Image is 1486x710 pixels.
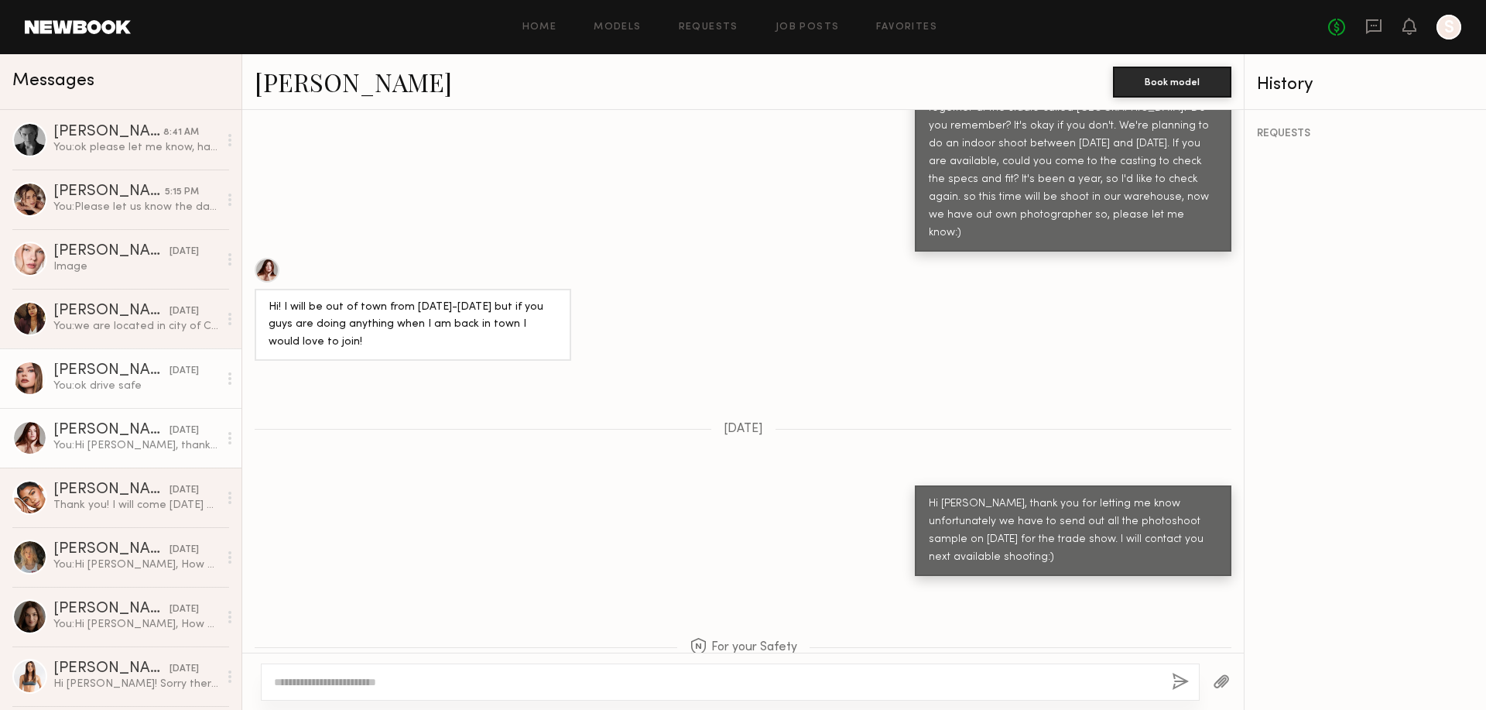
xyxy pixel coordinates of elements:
div: 8:41 AM [163,125,199,140]
div: You: Please let us know the date and time you can visit our office and we will confirm the time. ... [53,200,218,214]
div: [PERSON_NAME] [53,542,169,557]
div: [DATE] [169,543,199,557]
span: For your Safety [690,638,797,657]
a: Home [522,22,557,33]
div: Hi [PERSON_NAME], thank you for letting me know unfortunately we have to send out all the photosh... [929,496,1217,567]
div: [PERSON_NAME] [53,304,169,319]
div: [DATE] [169,245,199,259]
div: [PERSON_NAME] [53,125,163,140]
div: [DATE] [169,483,199,498]
div: Hi [PERSON_NAME]! This is [PERSON_NAME] from Enjean. We worked together in [DATE]. We did a photo... [929,64,1217,242]
div: [PERSON_NAME] [53,423,169,438]
div: Image [53,259,218,274]
div: [PERSON_NAME] [53,244,169,259]
div: History [1257,76,1474,94]
a: Book model [1113,74,1231,87]
div: [PERSON_NAME] [53,363,169,379]
a: Requests [679,22,738,33]
button: Book model [1113,67,1231,98]
div: [DATE] [169,304,199,319]
div: You: Hi [PERSON_NAME], How are you! I'm [PERSON_NAME] from Enjean Denim! We are looking for a mod... [53,617,218,632]
div: Thank you! I will come [DATE] morning at 9:45AM :) see you soon :) [53,498,218,513]
span: [DATE] [724,423,763,436]
a: S [1436,15,1461,39]
span: Messages [12,72,94,90]
div: 5:15 PM [165,185,199,200]
a: Models [594,22,641,33]
div: You: ok drive safe [53,379,218,393]
div: You: Hi [PERSON_NAME], How are you! I'm [PERSON_NAME] from Enjean Denim! We are looking for a mod... [53,557,218,572]
div: You: Hi [PERSON_NAME], thank you for letting me know unfortunately we have to send out all the ph... [53,438,218,453]
div: Hi [PERSON_NAME]! Sorry there was a crash, will be about 5 min late! [53,677,218,691]
div: [PERSON_NAME] [53,661,169,677]
div: [DATE] [169,424,199,438]
div: [PERSON_NAME] [53,184,165,200]
div: [DATE] [169,602,199,617]
div: [PERSON_NAME] [53,482,169,498]
div: You: we are located in city of Commerce, address is [STREET_ADDRESS] please let me know the date ... [53,319,218,334]
div: [DATE] [169,364,199,379]
a: Job Posts [776,22,840,33]
div: You: ok please let me know, have a great day:) [53,140,218,155]
div: [PERSON_NAME] [53,602,169,617]
div: Hi! I will be out of town from [DATE]-[DATE] but if you guys are doing anything when I am back in... [269,299,557,352]
a: Favorites [876,22,937,33]
a: [PERSON_NAME] [255,65,452,98]
div: REQUESTS [1257,129,1474,139]
div: [DATE] [169,662,199,677]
